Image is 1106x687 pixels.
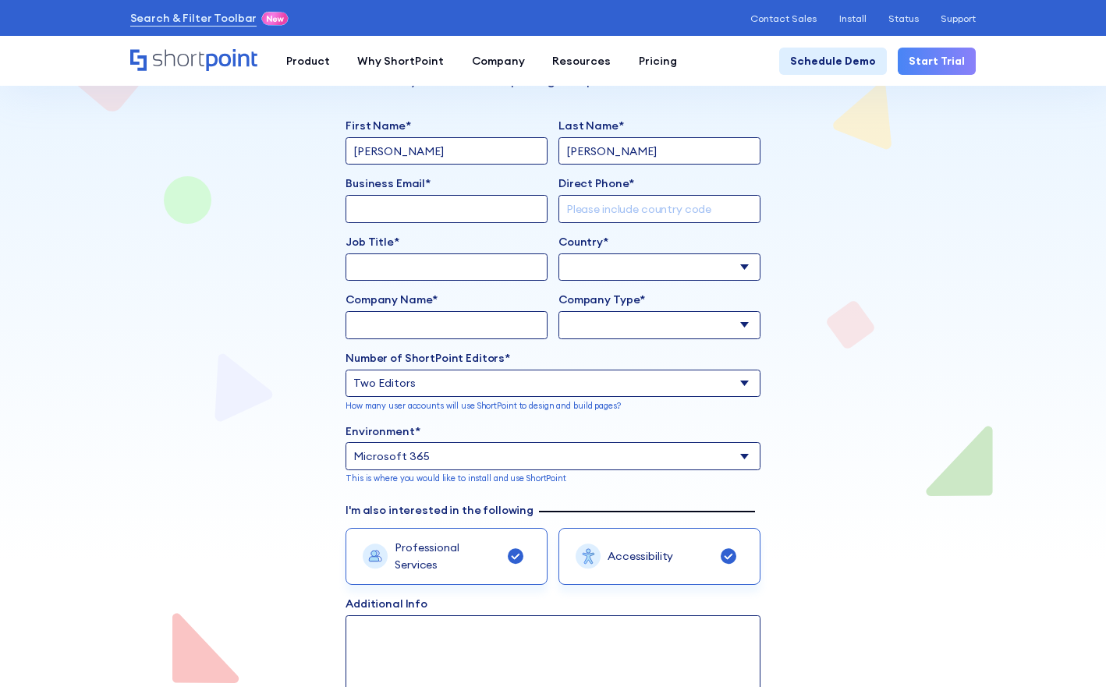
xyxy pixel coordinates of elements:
[898,48,976,75] a: Start Trial
[558,175,760,192] label: Direct Phone*
[346,175,431,192] label: Business Email*
[558,118,760,134] label: Last Name*
[272,48,343,75] a: Product
[888,13,919,24] a: Status
[344,48,458,75] a: Why ShortPoint
[639,53,677,69] div: Pricing
[558,292,760,308] label: Company Type*
[779,48,887,75] a: Schedule Demo
[130,49,259,73] a: Home
[558,234,760,250] label: Country*
[346,596,760,612] label: Additional Info
[825,506,1106,687] iframe: Chat Widget
[286,53,330,69] div: Product
[552,53,611,69] div: Resources
[458,48,538,75] a: Company
[346,423,760,440] label: Environment*
[357,53,444,69] div: Why ShortPoint
[346,502,534,519] label: I'm also interested in the following
[472,53,525,69] div: Company
[346,350,760,367] label: Number of ShortPoint Editors*
[346,400,760,413] p: How many user accounts will use ShortPoint to design and build pages?
[839,13,867,24] a: Install
[130,10,257,27] a: Search & Filter Toolbar
[750,13,817,24] a: Contact Sales
[346,234,548,250] label: Job Title*
[941,13,976,24] a: Support
[346,473,760,485] p: This is where you would like to install and use ShortPoint
[538,48,624,75] a: Resources
[346,118,548,134] label: First Name*
[346,292,548,308] label: Company Name*
[625,48,690,75] a: Pricing
[558,195,760,222] input: Please include country code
